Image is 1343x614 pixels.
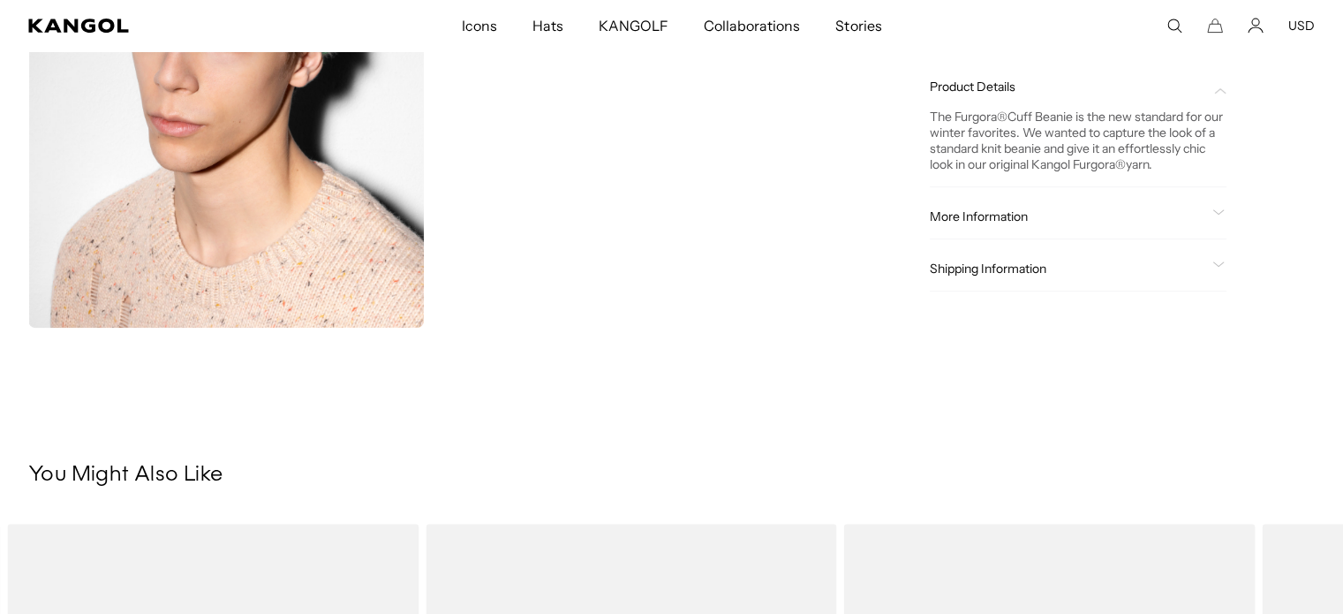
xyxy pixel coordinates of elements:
span: Product Details [930,80,1205,95]
span: Shipping Information [930,262,1205,277]
div: The Furgora Cuff Beanie is the new standard for our winter favorites. We wanted to capture the lo... [930,110,1226,173]
a: Kangol [28,19,306,33]
span: ® [997,110,1007,125]
span: ® [1115,157,1126,173]
summary: Search here [1166,18,1182,34]
button: USD [1288,18,1315,34]
a: Account [1248,18,1264,34]
h3: You Might Also Like [28,462,1315,489]
span: More Information [930,209,1205,225]
button: Cart [1207,18,1223,34]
